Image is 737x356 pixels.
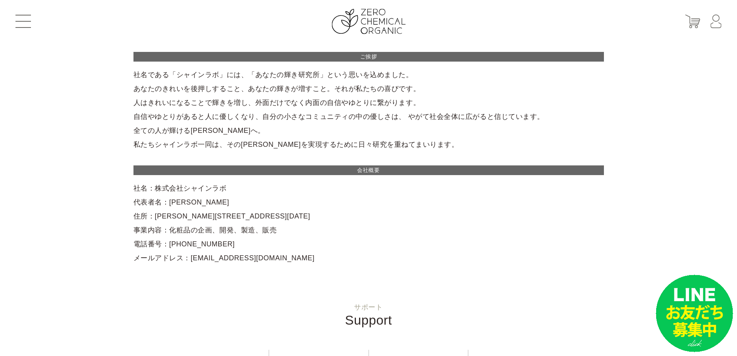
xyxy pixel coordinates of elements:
img: マイページ [710,15,722,28]
img: カート [685,15,700,28]
span: Support [345,313,392,327]
h2: 会社概要 [133,165,604,175]
img: small_line.png [656,275,733,352]
h2: ご挨拶 [133,52,604,62]
small: サポート [15,304,722,311]
img: ZERO CHEMICAL ORGANIC [332,9,405,34]
div: 社名である「シャインラボ」には、「あなたの輝き研究所」という思いを込めました。 あなたのきれいを後押しすること、あなたの輝きが増すこと。それが私たちの喜びです。 人はきれいになることで輝きを増し... [133,52,604,265]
